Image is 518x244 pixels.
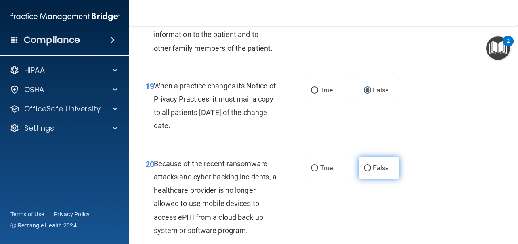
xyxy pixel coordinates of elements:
button: Open Resource Center, 2 new notifications [486,36,510,60]
p: Settings [24,123,54,133]
a: Privacy Policy [54,210,90,218]
span: Because of the recent ransomware attacks and cyber hacking incidents, a healthcare provider is no... [154,159,277,235]
h4: Compliance [24,34,80,46]
div: 2 [507,41,510,52]
span: Ⓒ Rectangle Health 2024 [10,221,77,229]
input: False [364,88,371,94]
a: OfficeSafe University [10,104,117,114]
span: When a practice changes its Notice of Privacy Practices, it must mail a copy to all patients [DAT... [154,81,276,130]
input: True [311,88,318,94]
a: OSHA [10,85,117,94]
span: 19 [145,81,154,91]
a: HIPAA [10,65,117,75]
span: False [373,164,389,172]
span: True [320,86,333,94]
input: False [364,165,371,171]
span: False [373,86,389,94]
input: True [311,165,318,171]
p: OSHA [24,85,44,94]
span: True [320,164,333,172]
p: HIPAA [24,65,45,75]
span: Healthcare providers may communicate family history information to the patient and to other famil... [154,4,273,52]
a: Settings [10,123,117,133]
img: PMB logo [10,8,120,25]
span: 20 [145,159,154,169]
p: OfficeSafe University [24,104,101,114]
a: Terms of Use [10,210,44,218]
